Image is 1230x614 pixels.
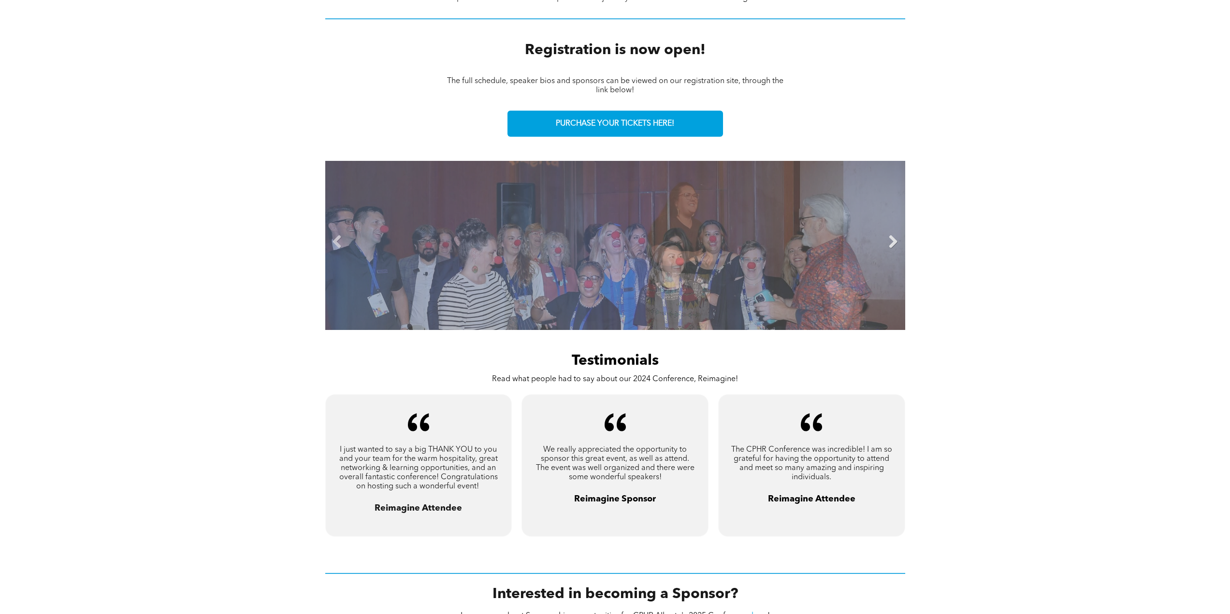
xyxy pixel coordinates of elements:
span: Interested in becoming a Sponsor? [492,587,738,601]
span: We really appreciated the opportunity to sponsor this great event, as well as attend. The event w... [536,446,695,481]
span: The CPHR Conference was incredible! I am so grateful for having the opportunity to attend and mee... [731,446,892,481]
a: Next [886,235,900,249]
span: Testimonials [572,354,659,368]
span: I just wanted to say a big THANK YOU to you and your team for the warm hospitality, great network... [339,446,498,490]
span: Reimagine Attendee [375,504,462,513]
span: Registration is now open! [525,43,706,57]
span: Reimagine Attendee [768,495,855,503]
span: PURCHASE YOUR TICKETS HERE! [556,119,674,129]
span: Reimagine Sponsor [574,495,656,503]
span: The full schedule, speaker bios and sponsors can be viewed on our registration site, through the ... [447,77,783,94]
span: Read what people had to say about our 2024 Conference, Reimagine! [492,375,738,383]
a: PURCHASE YOUR TICKETS HERE! [507,111,723,137]
a: Previous [330,235,345,249]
